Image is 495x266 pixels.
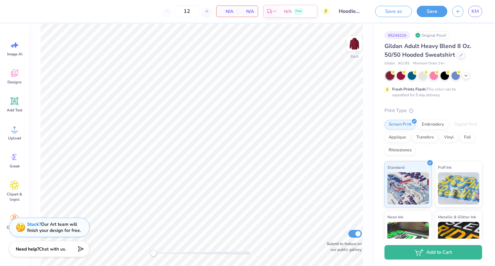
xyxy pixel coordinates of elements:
[460,133,475,142] div: Foil
[392,87,426,92] strong: Fresh Prints Flash:
[7,108,22,113] span: Add Text
[438,222,480,254] img: Metallic & Glitter Ink
[418,120,448,129] div: Embroidery
[323,241,362,252] label: Submit to feature on our public gallery.
[150,250,157,256] div: Accessibility label
[398,61,410,66] span: # G185
[174,5,199,17] input: – –
[412,133,438,142] div: Transfers
[4,192,25,202] span: Clipart & logos
[384,146,416,155] div: Rhinestones
[468,6,482,17] a: KM
[387,172,429,204] img: Standard
[284,8,292,15] span: N/A
[438,172,480,204] img: Puff Ink
[334,5,365,18] input: Untitled Design
[350,53,359,59] div: Back
[440,133,458,142] div: Vinyl
[438,164,451,171] span: Puff Ink
[8,136,21,141] span: Upload
[348,37,361,50] img: Back
[16,246,39,252] strong: Need help?
[438,214,476,220] span: Metallic & Glitter Ink
[450,120,481,129] div: Digital Print
[384,245,482,260] button: Add to Cart
[375,6,412,17] button: Save as
[471,8,479,15] span: KM
[384,42,471,59] span: Gildan Adult Heavy Blend 8 Oz. 50/50 Hooded Sweatshirt
[7,225,22,230] span: Decorate
[241,8,254,15] span: N/A
[417,6,447,17] button: Save
[384,31,410,39] div: # 524422A
[7,80,22,85] span: Designs
[384,120,416,129] div: Screen Print
[27,221,81,233] div: Our Art team will finish your design for free.
[387,164,404,171] span: Standard
[387,214,403,220] span: Neon Ink
[296,9,302,14] span: Free
[413,61,445,66] span: Minimum Order: 24 +
[384,107,482,114] div: Print Type
[220,8,233,15] span: N/A
[387,222,429,254] img: Neon Ink
[10,164,20,169] span: Greek
[39,246,66,252] span: Chat with us.
[392,86,471,98] div: This color can be expedited for 5 day delivery.
[384,133,410,142] div: Applique
[413,31,450,39] div: Original Proof
[7,52,22,57] span: Image AI
[384,61,395,66] span: Gildan
[27,221,41,227] strong: Stuck?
